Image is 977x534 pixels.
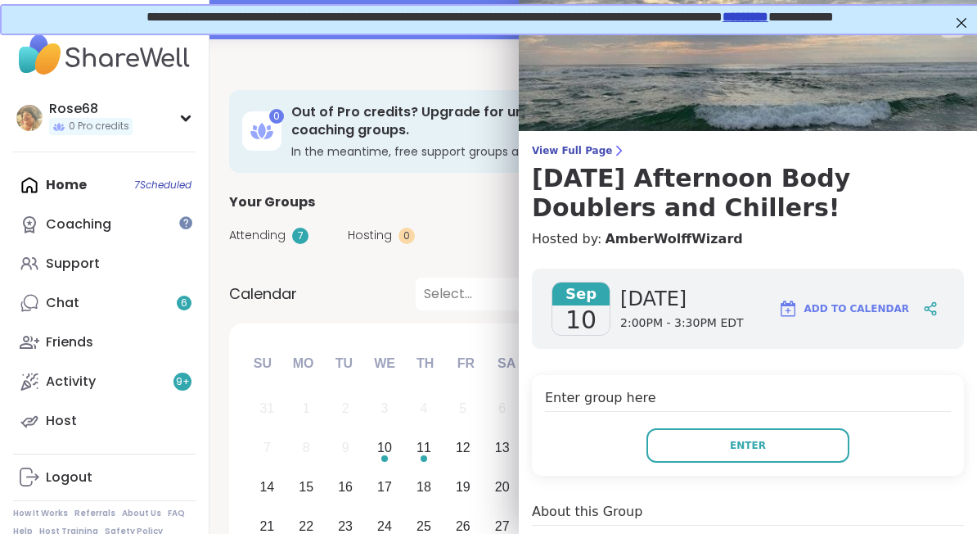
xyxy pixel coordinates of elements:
[46,333,93,351] div: Friends
[445,469,480,505] div: Choose Friday, September 19th, 2025
[13,244,196,283] a: Support
[289,430,324,465] div: Not available Monday, September 8th, 2025
[565,305,597,335] span: 10
[13,458,196,497] a: Logout
[291,143,824,160] h3: In the meantime, free support groups are always available.
[13,205,196,244] a: Coaching
[229,192,315,212] span: Your Groups
[448,345,484,381] div: Fr
[605,229,742,249] a: AmberWolffWizard
[176,375,190,389] span: 9 +
[495,476,510,498] div: 20
[285,345,321,381] div: Mo
[13,283,196,323] a: Chat6
[367,430,403,465] div: Choose Wednesday, September 10th, 2025
[291,103,824,140] h3: Out of Pro credits? Upgrade for unlimited access to expert-led coaching groups.
[367,391,403,427] div: Not available Wednesday, September 3rd, 2025
[299,476,313,498] div: 15
[289,469,324,505] div: Choose Monday, September 15th, 2025
[168,508,185,519] a: FAQ
[381,397,389,419] div: 3
[250,391,285,427] div: Not available Sunday, August 31st, 2025
[328,430,363,465] div: Not available Tuesday, September 9th, 2025
[407,391,442,427] div: Not available Thursday, September 4th, 2025
[646,428,849,463] button: Enter
[416,437,431,459] div: 11
[398,228,415,244] div: 0
[13,26,196,84] img: ShareWell Nav Logo
[122,508,161,519] a: About Us
[348,227,392,244] span: Hosting
[46,412,77,430] div: Host
[259,397,274,419] div: 31
[416,476,431,498] div: 18
[74,508,115,519] a: Referrals
[326,345,362,381] div: Tu
[552,283,610,305] span: Sep
[342,437,349,459] div: 9
[488,345,525,381] div: Sa
[532,144,964,223] a: View Full Page[DATE] Afternoon Body Doublers and Chillers!
[46,468,92,486] div: Logout
[342,397,349,419] div: 2
[46,294,79,312] div: Chat
[250,469,285,505] div: Choose Sunday, September 14th, 2025
[620,315,744,332] span: 2:00PM - 3:30PM EDT
[46,255,100,273] div: Support
[377,476,392,498] div: 17
[46,215,111,233] div: Coaching
[229,227,286,244] span: Attending
[532,502,642,522] h4: About this Group
[545,388,951,412] h4: Enter group here
[328,469,363,505] div: Choose Tuesday, September 16th, 2025
[13,401,196,441] a: Host
[445,430,480,465] div: Choose Friday, September 12th, 2025
[292,228,308,244] div: 7
[250,430,285,465] div: Not available Sunday, September 7th, 2025
[377,437,392,459] div: 10
[407,345,443,381] div: Th
[338,476,353,498] div: 16
[484,391,520,427] div: Not available Saturday, September 6th, 2025
[303,397,310,419] div: 1
[407,469,442,505] div: Choose Thursday, September 18th, 2025
[407,430,442,465] div: Choose Thursday, September 11th, 2025
[245,345,281,381] div: Su
[328,391,363,427] div: Not available Tuesday, September 2nd, 2025
[16,105,43,131] img: Rose68
[367,345,403,381] div: We
[459,397,466,419] div: 5
[179,216,192,229] iframe: Spotlight
[13,508,68,519] a: How It Works
[484,469,520,505] div: Choose Saturday, September 20th, 2025
[532,144,964,157] span: View Full Page
[498,397,506,419] div: 6
[367,469,403,505] div: Choose Wednesday, September 17th, 2025
[289,391,324,427] div: Not available Monday, September 1st, 2025
[181,296,187,310] span: 6
[456,437,470,459] div: 12
[730,438,766,453] span: Enter
[620,286,744,312] span: [DATE]
[771,289,916,328] button: Add to Calendar
[269,109,284,124] div: 0
[456,476,470,498] div: 19
[46,373,96,391] div: Activity
[804,301,909,316] span: Add to Calendar
[69,120,129,133] span: 0 Pro credits
[532,229,964,249] h4: Hosted by:
[303,437,310,459] div: 8
[263,437,271,459] div: 7
[13,362,196,401] a: Activity9+
[229,283,297,305] span: Calendar
[420,397,427,419] div: 4
[445,391,480,427] div: Not available Friday, September 5th, 2025
[13,323,196,362] a: Friends
[49,100,133,118] div: Rose68
[778,299,798,319] img: ShareWell Logomark
[484,430,520,465] div: Choose Saturday, September 13th, 2025
[532,164,964,223] h3: [DATE] Afternoon Body Doublers and Chillers!
[495,437,510,459] div: 13
[259,476,274,498] div: 14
